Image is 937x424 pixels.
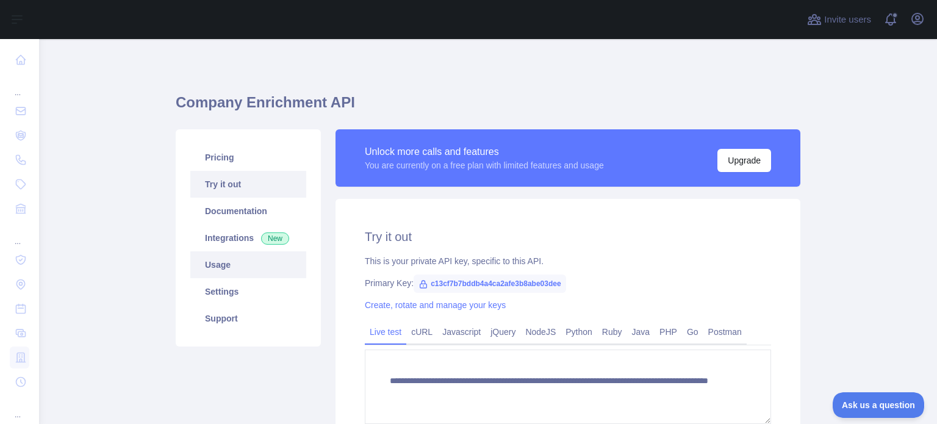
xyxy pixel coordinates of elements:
[190,198,306,225] a: Documentation
[190,278,306,305] a: Settings
[365,277,771,289] div: Primary Key:
[520,322,561,342] a: NodeJS
[365,255,771,267] div: This is your private API key, specific to this API.
[437,322,486,342] a: Javascript
[561,322,597,342] a: Python
[805,10,874,29] button: Invite users
[824,13,871,27] span: Invite users
[10,73,29,98] div: ...
[190,305,306,332] a: Support
[486,322,520,342] a: jQuery
[365,300,506,310] a: Create, rotate and manage your keys
[190,225,306,251] a: Integrations New
[365,159,604,171] div: You are currently on a free plan with limited features and usage
[703,322,747,342] a: Postman
[10,222,29,246] div: ...
[365,322,406,342] a: Live test
[10,395,29,420] div: ...
[190,251,306,278] a: Usage
[190,144,306,171] a: Pricing
[365,145,604,159] div: Unlock more calls and features
[365,228,771,245] h2: Try it out
[190,171,306,198] a: Try it out
[717,149,771,172] button: Upgrade
[655,322,682,342] a: PHP
[414,275,565,293] span: c13cf7b7bddb4a4ca2afe3b8abe03dee
[597,322,627,342] a: Ruby
[682,322,703,342] a: Go
[176,93,800,122] h1: Company Enrichment API
[261,232,289,245] span: New
[406,322,437,342] a: cURL
[627,322,655,342] a: Java
[833,392,925,418] iframe: Toggle Customer Support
